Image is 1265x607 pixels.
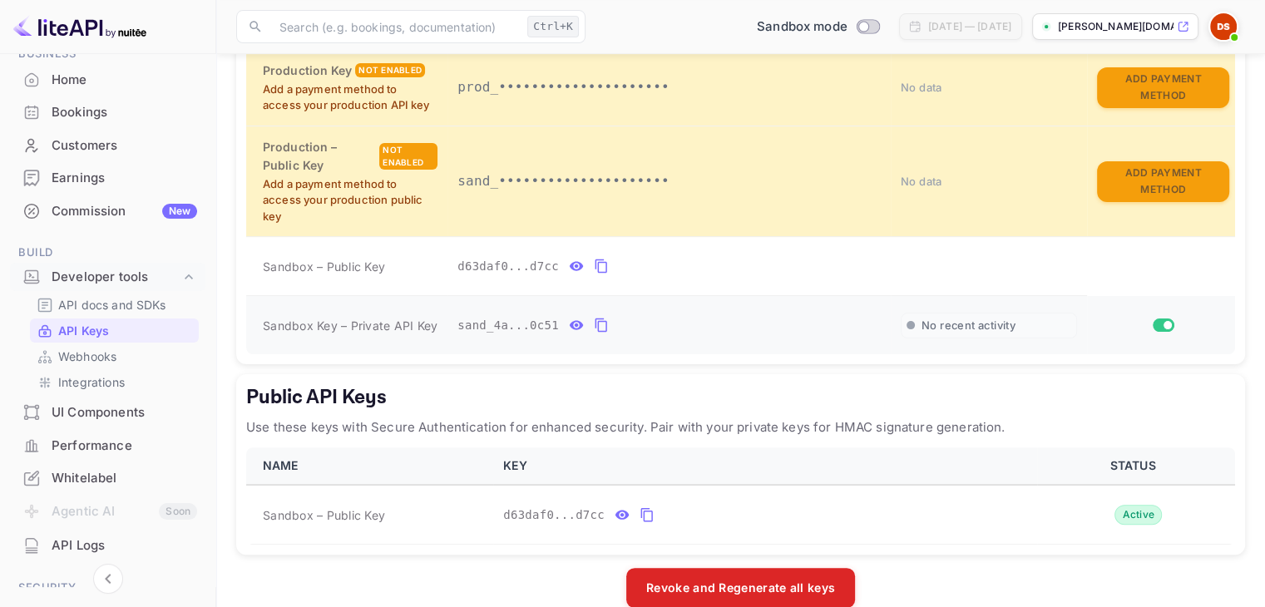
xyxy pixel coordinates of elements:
a: Webhooks [37,348,192,365]
span: d63daf0...d7cc [503,506,605,524]
div: Whitelabel [10,462,205,495]
div: Performance [10,430,205,462]
button: Collapse navigation [93,564,123,594]
th: NAME [246,447,493,485]
div: Customers [52,136,197,155]
a: Customers [10,130,205,160]
div: [DATE] — [DATE] [928,19,1011,34]
p: Webhooks [58,348,116,365]
a: Earnings [10,162,205,193]
span: No data [901,175,942,188]
div: Developer tools [52,268,180,287]
div: Home [52,71,197,90]
th: KEY [493,447,1037,485]
p: prod_••••••••••••••••••••• [457,77,881,97]
span: Sandbox Key – Private API Key [263,318,437,333]
span: Build [10,244,205,262]
th: STATUS [1037,447,1235,485]
a: API Logs [10,530,205,560]
div: Integrations [30,370,199,394]
div: API docs and SDKs [30,293,199,317]
a: API Keys [37,322,192,339]
div: Active [1114,505,1162,525]
div: Switch to Production mode [750,17,886,37]
div: Whitelabel [52,469,197,488]
div: Earnings [52,169,197,188]
span: Security [10,579,205,597]
a: Add Payment Method [1097,173,1229,187]
h6: Production Key [263,62,352,80]
div: Home [10,64,205,96]
p: sand_••••••••••••••••••••• [457,171,881,191]
span: Sandbox mode [757,17,847,37]
div: API Logs [10,530,205,562]
a: UI Components [10,397,205,427]
div: CommissionNew [10,195,205,228]
a: CommissionNew [10,195,205,226]
div: API Logs [52,536,197,555]
a: Bookings [10,96,205,127]
h6: Production – Public Key [263,138,376,175]
a: Integrations [37,373,192,391]
table: public api keys table [246,447,1235,545]
a: Add Payment Method [1097,79,1229,93]
table: private api keys table [246,12,1235,354]
div: Ctrl+K [527,16,579,37]
span: sand_4a...0c51 [457,317,559,334]
p: API Keys [58,322,109,339]
img: LiteAPI logo [13,13,146,40]
div: Not enabled [355,63,425,77]
a: Performance [10,430,205,461]
div: API Keys [30,318,199,343]
span: Business [10,45,205,63]
div: Earnings [10,162,205,195]
span: No data [901,81,942,94]
div: Performance [52,437,197,456]
p: Add a payment method to access your production API key [263,81,437,114]
a: Whitelabel [10,462,205,493]
div: Customers [10,130,205,162]
div: Not enabled [379,143,437,170]
div: Developer tools [10,263,205,292]
h5: Public API Keys [246,384,1235,411]
input: Search (e.g. bookings, documentation) [269,10,521,43]
div: Bookings [10,96,205,129]
p: Add a payment method to access your production public key [263,176,437,225]
div: UI Components [10,397,205,429]
span: d63daf0...d7cc [457,258,559,275]
p: API docs and SDKs [58,296,166,313]
div: Bookings [52,103,197,122]
p: Use these keys with Secure Authentication for enhanced security. Pair with your private keys for ... [246,417,1235,437]
p: Integrations [58,373,125,391]
span: No recent activity [922,318,1015,333]
button: Add Payment Method [1097,67,1229,108]
span: Sandbox – Public Key [263,258,385,275]
a: Home [10,64,205,95]
div: Commission [52,202,197,221]
p: [PERSON_NAME][DOMAIN_NAME]... [1058,19,1174,34]
span: Sandbox – Public Key [263,506,385,524]
div: UI Components [52,403,197,422]
div: New [162,204,197,219]
div: Webhooks [30,344,199,368]
img: Dylan Sanders [1210,13,1237,40]
button: Add Payment Method [1097,161,1229,202]
a: API docs and SDKs [37,296,192,313]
